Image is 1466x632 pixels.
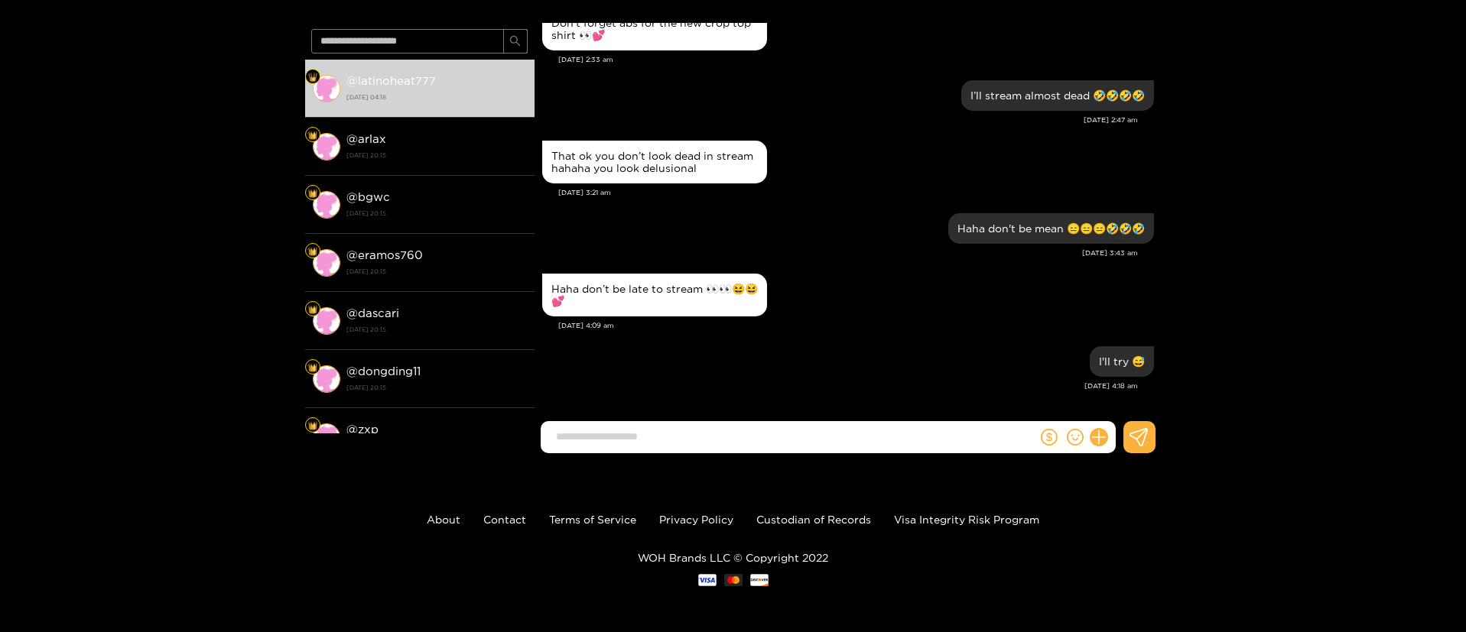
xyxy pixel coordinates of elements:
strong: @ eramos760 [346,248,423,261]
div: Aug. 26, 4:09 am [542,274,767,316]
strong: @ bgwc [346,190,390,203]
div: Don’t forget abs for the new crop top shirt 👀💕 [551,17,758,41]
div: [DATE] 3:43 am [542,248,1138,258]
img: Fan Level [308,247,317,256]
img: Fan Level [308,363,317,372]
strong: [DATE] 20:15 [346,381,527,394]
span: dollar [1041,429,1058,446]
strong: @ latinoheat777 [346,74,436,87]
strong: [DATE] 04:18 [346,90,527,104]
a: Privacy Policy [659,514,733,525]
strong: [DATE] 20:15 [346,148,527,162]
div: [DATE] 4:18 am [542,381,1138,391]
strong: [DATE] 20:15 [346,322,527,336]
img: conversation [313,365,340,393]
button: dollar [1038,426,1061,449]
strong: [DATE] 20:15 [346,264,527,278]
div: Aug. 26, 4:18 am [1090,346,1154,377]
div: Aug. 26, 2:47 am [961,80,1154,111]
div: Aug. 26, 3:21 am [542,141,767,183]
span: smile [1067,429,1084,446]
a: About [427,514,460,525]
a: Contact [483,514,526,525]
strong: [DATE] 20:15 [346,206,527,220]
a: Visa Integrity Risk Program [894,514,1039,525]
img: Fan Level [308,421,317,430]
div: [DATE] 2:33 am [558,54,1154,65]
img: conversation [313,191,340,219]
img: Fan Level [308,305,317,314]
img: Fan Level [308,131,317,140]
div: I'll try 😅 [1099,355,1145,368]
div: [DATE] 2:47 am [542,115,1138,125]
img: conversation [313,423,340,451]
div: Aug. 26, 2:33 am [542,8,767,50]
strong: @ arlax [346,132,386,145]
div: I’ll stream almost dead 🤣🤣🤣🤣 [970,89,1145,102]
strong: @ dascari [346,306,399,319]
div: That ok you don’t look dead in stream hahaha you look delusional [551,150,758,174]
a: Terms of Service [549,514,636,525]
div: [DATE] 4:09 am [558,320,1154,331]
button: search [503,29,528,53]
a: Custodian of Records [756,514,871,525]
img: conversation [313,75,340,102]
div: [DATE] 3:21 am [558,187,1154,198]
img: Fan Level [308,73,317,82]
div: Haha don't be mean 😑😑😑🤣🤣🤣 [957,222,1145,235]
img: conversation [313,249,340,277]
img: conversation [313,133,340,160]
img: Fan Level [308,189,317,198]
strong: @ dongding11 [346,365,421,378]
div: Haha don’t be late to stream 👀👀😆😆💕 [551,283,758,307]
img: conversation [313,307,340,335]
strong: @ zxp [346,423,379,436]
span: search [509,35,521,48]
div: Aug. 26, 3:43 am [948,213,1154,244]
